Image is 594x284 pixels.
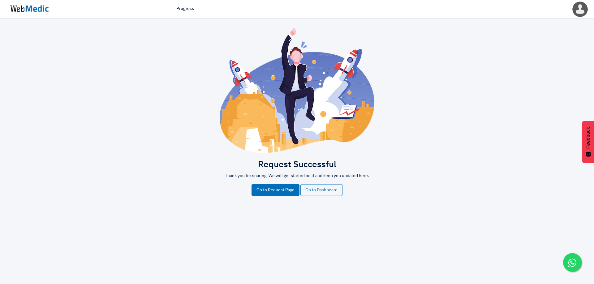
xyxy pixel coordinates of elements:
a: Go to Dashboard [300,184,342,196]
button: Feedback - Show survey [582,121,594,163]
img: success.png [220,28,374,153]
a: Go to Request Page [252,184,299,196]
h2: Request Successful [121,159,473,170]
p: Thank you for sharing! We will get started on it and keep you updated here. [121,173,473,179]
span: Feedback [585,127,591,149]
a: Progress [176,6,194,12]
